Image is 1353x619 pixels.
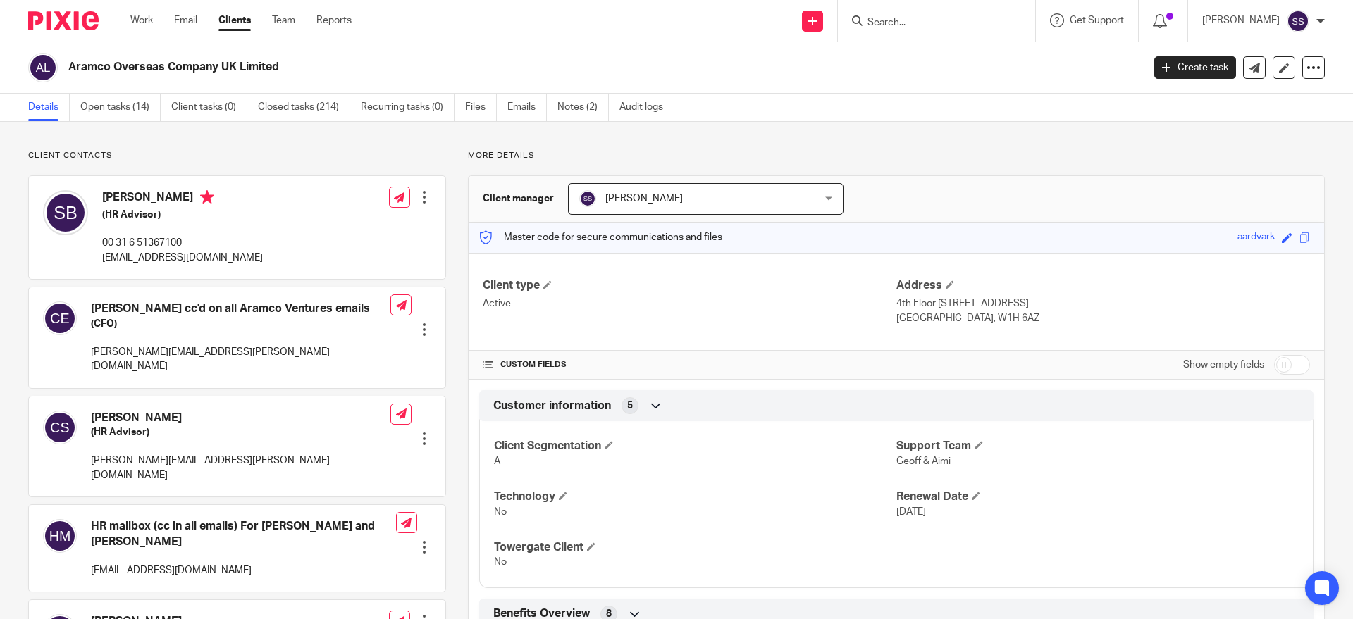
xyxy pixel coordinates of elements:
[896,439,1299,454] h4: Support Team
[43,519,77,553] img: svg%3E
[605,194,683,204] span: [PERSON_NAME]
[91,411,390,425] h4: [PERSON_NAME]
[507,94,547,121] a: Emails
[91,454,390,482] p: [PERSON_NAME][EMAIL_ADDRESS][PERSON_NAME][DOMAIN_NAME]
[494,439,896,454] h4: Client Segmentation
[557,94,609,121] a: Notes (2)
[494,507,507,517] span: No
[91,301,390,316] h4: [PERSON_NAME] cc'd on all Aramco Ventures emails
[494,557,507,567] span: No
[68,60,920,75] h2: Aramco Overseas Company UK Limited
[28,94,70,121] a: Details
[627,399,633,413] span: 5
[80,94,161,121] a: Open tasks (14)
[1183,358,1264,372] label: Show empty fields
[102,190,263,208] h4: [PERSON_NAME]
[465,94,497,121] a: Files
[483,296,896,311] p: Active
[483,278,896,293] h4: Client type
[896,311,1310,325] p: [GEOGRAPHIC_DATA], W1H 6AZ
[494,456,500,466] span: A
[102,208,263,222] h5: (HR Advisor)
[316,13,352,27] a: Reports
[258,94,350,121] a: Closed tasks (214)
[896,507,926,517] span: [DATE]
[866,17,993,30] input: Search
[619,94,674,121] a: Audit logs
[218,13,251,27] a: Clients
[43,190,88,235] img: svg%3E
[171,94,247,121] a: Client tasks (0)
[468,150,1325,161] p: More details
[272,13,295,27] a: Team
[1287,10,1309,32] img: svg%3E
[479,230,722,244] p: Master code for secure communications and files
[102,236,263,250] p: 00 31 6 51367100
[494,540,896,555] h4: Towergate Client
[91,519,396,549] h4: HR mailbox (cc in all emails) For [PERSON_NAME] and [PERSON_NAME]
[28,11,99,30] img: Pixie
[896,296,1310,311] p: 4th Floor [STREET_ADDRESS]
[1154,56,1236,79] a: Create task
[130,13,153,27] a: Work
[896,456,951,466] span: Geoff & Aimi
[579,190,596,207] img: svg%3E
[483,192,554,206] h3: Client manager
[483,359,896,370] h4: CUSTOM FIELDS
[1237,230,1275,246] div: aardvark
[102,251,263,265] p: [EMAIL_ADDRESS][DOMAIN_NAME]
[91,425,390,439] h5: (HR Advisor)
[1202,13,1280,27] p: [PERSON_NAME]
[43,411,77,444] img: svg%3E
[28,53,58,82] img: svg%3E
[43,301,77,335] img: svg%3E
[200,190,214,204] i: Primary
[28,150,446,161] p: Client contacts
[896,278,1310,293] h4: Address
[91,563,396,577] p: [EMAIL_ADDRESS][DOMAIN_NAME]
[494,489,896,504] h4: Technology
[896,489,1299,504] h4: Renewal Date
[91,317,390,331] h5: (CFO)
[1070,15,1124,25] span: Get Support
[493,399,611,413] span: Customer information
[174,13,197,27] a: Email
[361,94,455,121] a: Recurring tasks (0)
[91,345,390,374] p: [PERSON_NAME][EMAIL_ADDRESS][PERSON_NAME][DOMAIN_NAME]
